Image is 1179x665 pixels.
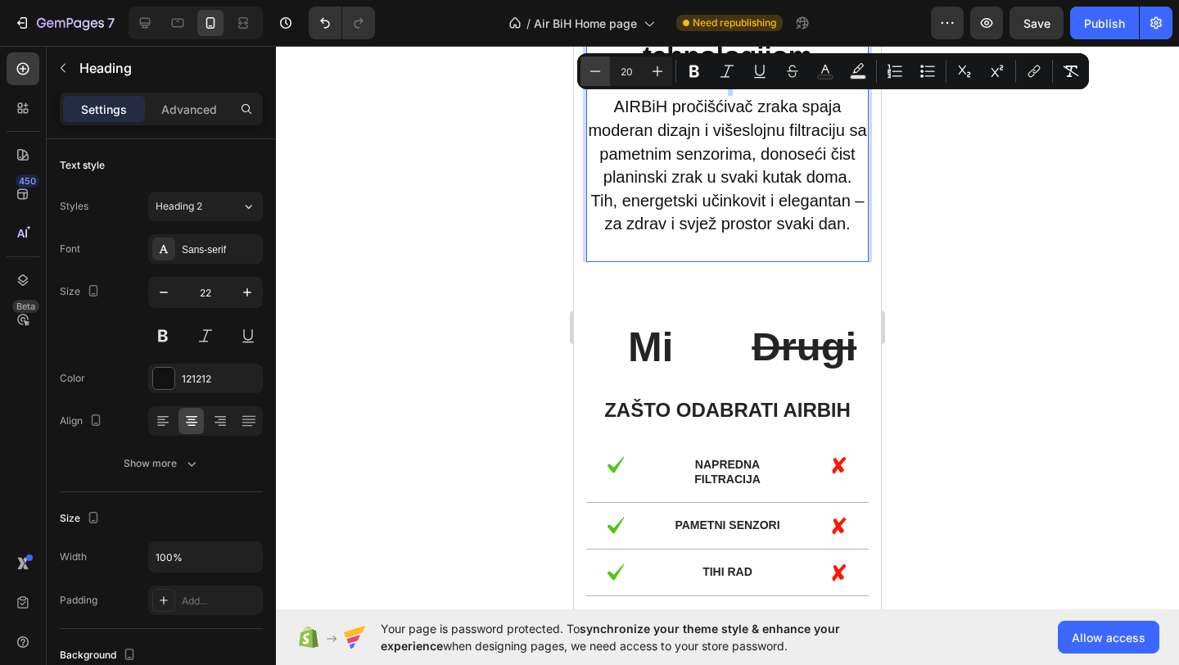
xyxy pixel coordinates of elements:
p: Zašto odabrati AIRB H [14,351,293,378]
p: Heading [79,58,256,78]
div: Editor contextual toolbar [577,53,1089,89]
img: gempages_586385554694734539-f076cb6f-9003-4f60-9bbb-420127e3c917.webp [255,470,275,490]
div: Beta [12,300,39,313]
div: Align [60,410,106,432]
s: Drugi [178,278,282,323]
img: gempages_586385554694734539-f076cb6f-9003-4f60-9bbb-420127e3c917.webp [255,517,275,536]
button: 7 [7,7,122,39]
p: 7 [107,13,115,33]
img: gempages_432750572815254551-a8dbcb98-7050-4447-ba7b-34b244cf12ff.svg [32,517,52,536]
div: 450 [16,174,39,188]
div: Undo/Redo [309,7,375,39]
span: Save [1023,16,1050,30]
span: / [526,15,531,32]
p: Napredna filtracija [97,411,210,441]
img: gempages_586385554694734539-f076cb6f-9003-4f60-9bbb-420127e3c917.webp [255,409,275,429]
button: Save [1010,7,1064,39]
span: synchronize your theme style & enhance your experience [381,622,840,653]
button: Allow access [1058,621,1159,654]
span: Heading 2 [156,199,202,214]
strong: i [257,354,262,375]
input: Auto [149,542,262,572]
p: Advanced [161,101,217,118]
div: 121212 [182,372,259,387]
div: Width [60,550,87,564]
div: Add... [182,594,259,608]
p: Settings [81,101,127,118]
div: Padding [60,593,97,608]
button: Publish [1070,7,1139,39]
div: Text style [60,158,105,173]
button: Heading 2 [148,192,263,221]
div: Size [60,281,103,303]
button: Show more [60,449,263,478]
div: Sans-serif [182,242,259,257]
span: Allow access [1072,629,1145,646]
span: Need republishing [693,16,776,30]
div: Color [60,371,85,386]
div: Size [60,508,103,530]
img: gempages_432750572815254551-a8dbcb98-7050-4447-ba7b-34b244cf12ff.svg [32,409,52,428]
img: gempages_432750572815254551-a8dbcb98-7050-4447-ba7b-34b244cf12ff.svg [32,470,52,489]
span: AIRBiH pročišćivač zraka spaja moderan dizajn i višeslojnu filtraciju sa pametnim senzorima, dono... [14,52,292,187]
div: Show more [124,455,200,472]
div: Font [60,242,80,256]
span: Air BiH Home page [534,15,637,32]
p: Pametni senzori [97,472,210,486]
div: Styles [60,199,88,214]
iframe: Design area [574,46,881,609]
div: Publish [1084,15,1125,32]
span: Your page is password protected. To when designing pages, we need access to your store password. [381,620,904,654]
p: Mi [14,275,140,328]
p: Tihi rad [97,518,210,533]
